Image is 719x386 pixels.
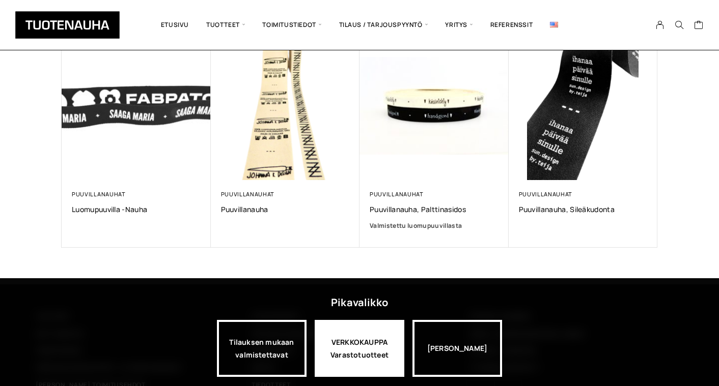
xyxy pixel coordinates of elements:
span: Yritys [436,8,481,42]
img: Tuotenauha Oy [15,11,120,39]
a: Puuvillanauhat [370,190,424,198]
a: VERKKOKAUPPAVarastotuotteet [315,320,404,377]
div: [PERSON_NAME] [412,320,502,377]
a: Luomupuuvilla -nauha [72,204,201,214]
div: VERKKOKAUPPA Varastotuotteet [315,320,404,377]
a: Cart [694,20,704,32]
span: Tilaus / Tarjouspyyntö [330,8,437,42]
a: Etusivu [152,8,198,42]
span: Toimitustiedot [254,8,330,42]
a: My Account [650,20,670,29]
a: Tilauksen mukaan valmistettavat [217,320,307,377]
a: Referenssit [482,8,542,42]
img: English [550,22,558,27]
a: Valmistettu luomupuuvillasta [370,221,499,231]
a: Puuvillanauhat [221,190,275,198]
span: Valmistettu luomupuuvillasta [370,221,462,230]
a: Puuvillanauha, palttinasidos [370,204,499,214]
a: Puuvillanauha [221,204,350,214]
a: Puuvillanauha, sileäkudonta [519,204,648,214]
div: Pikavalikko [331,293,388,312]
a: Puuvillanauhat [72,190,126,198]
span: Tuotteet [198,8,254,42]
button: Search [670,20,689,29]
a: Puuvillanauhat [519,190,573,198]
